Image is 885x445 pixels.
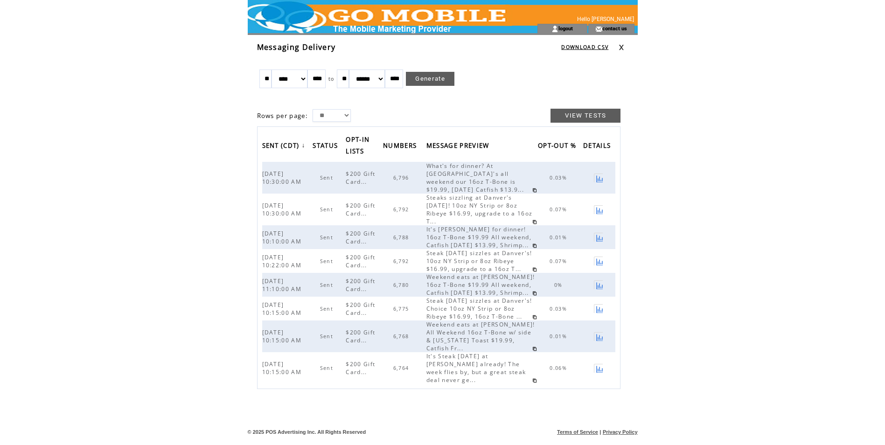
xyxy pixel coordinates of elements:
span: It's Steak [DATE] at [PERSON_NAME] already! The week flies by, but a great steak deal never ge... [426,352,526,384]
span: Sent [320,174,335,181]
a: Terms of Service [557,429,598,435]
span: [DATE] 10:15:00 AM [262,328,304,344]
a: STATUS [313,139,342,154]
span: $200 Gift Card... [346,202,375,217]
a: logout [558,25,573,31]
span: STATUS [313,139,340,154]
span: Sent [320,365,335,371]
a: NUMBERS [383,139,421,154]
span: OPT-OUT % [538,139,578,154]
span: [DATE] 10:15:00 AM [262,301,304,317]
span: 6,788 [393,234,411,241]
span: [DATE] 10:22:00 AM [262,253,304,269]
span: Hello [PERSON_NAME] [577,16,634,22]
span: [DATE] 10:30:00 AM [262,202,304,217]
span: 0.03% [550,306,569,312]
span: $200 Gift Card... [346,170,375,186]
span: [DATE] 10:15:00 AM [262,360,304,376]
span: [DATE] 10:30:00 AM [262,170,304,186]
span: OPT-IN LISTS [346,133,369,160]
span: 0% [554,282,565,288]
span: NUMBERS [383,139,419,154]
span: $200 Gift Card... [346,229,375,245]
span: Sent [320,282,335,288]
span: $200 Gift Card... [346,328,375,344]
a: MESSAGE PREVIEW [426,139,494,154]
span: 6,792 [393,258,411,264]
span: What's for dinner? At [GEOGRAPHIC_DATA]'s all weekend our 16oz T-Bone is $19.99, [DATE] Catfish $... [426,162,526,194]
span: Steak [DATE] sizzles at Danver's! 10oz NY Strip or 8oz Ribeye $16.99, upgrade to a 16oz T... [426,249,532,273]
span: 6,796 [393,174,411,181]
span: Sent [320,206,335,213]
span: 6,775 [393,306,411,312]
span: [DATE] 10:10:00 AM [262,229,304,245]
span: Steak [DATE] sizzles at Danver's! Choice 10oz NY Strip or 8oz Ribeye $16.99, 16oz T-Bone ... [426,297,532,320]
span: $200 Gift Card... [346,277,375,293]
img: contact_us_icon.gif [595,25,602,33]
span: [DATE] 11:10:00 AM [262,277,304,293]
span: SENT (CDT) [262,139,302,154]
span: 6,792 [393,206,411,213]
span: $200 Gift Card... [346,360,375,376]
span: 0.07% [550,258,569,264]
span: Sent [320,258,335,264]
img: account_icon.gif [551,25,558,33]
span: $200 Gift Card... [346,253,375,269]
span: Sent [320,234,335,241]
a: Privacy Policy [603,429,638,435]
a: VIEW TESTS [551,109,620,123]
span: 6,768 [393,333,411,340]
span: Weekend eats at [PERSON_NAME]! 16oz T-Bone $19.99 All weekend, Catfish [DATE] $13.99, Shrimp... [426,273,535,297]
a: DOWNLOAD CSV [561,44,608,50]
span: Weekend eats at [PERSON_NAME]! All Weekend 16oz T-Bone w/ side & [US_STATE] Toast $19.99, Catfish... [426,320,535,352]
span: Messaging Delivery [257,42,336,52]
span: 0.07% [550,206,569,213]
a: OPT-OUT % [538,139,581,154]
span: It's [PERSON_NAME] for dinner! 16oz T-Bone $19.99 All weekend, Catfish [DATE] $13.99, Shrimp... [426,225,531,249]
span: 0.01% [550,333,569,340]
span: to [328,76,334,82]
span: 6,780 [393,282,411,288]
a: Generate [406,72,454,86]
span: Steaks sizzling at Danver's [DATE]! 10oz NY Strip or 8oz Ribeye $16.99, upgrade to a 16oz T... [426,194,533,225]
span: 0.03% [550,174,569,181]
span: Sent [320,333,335,340]
span: 0.01% [550,234,569,241]
span: MESSAGE PREVIEW [426,139,492,154]
span: 6,764 [393,365,411,371]
span: Sent [320,306,335,312]
span: Rows per page: [257,111,308,120]
span: | [599,429,601,435]
a: contact us [602,25,627,31]
span: $200 Gift Card... [346,301,375,317]
span: DETAILS [583,139,613,154]
a: SENT (CDT)↓ [262,139,308,154]
span: 0.06% [550,365,569,371]
span: © 2025 POS Advertising Inc. All Rights Reserved [248,429,366,435]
